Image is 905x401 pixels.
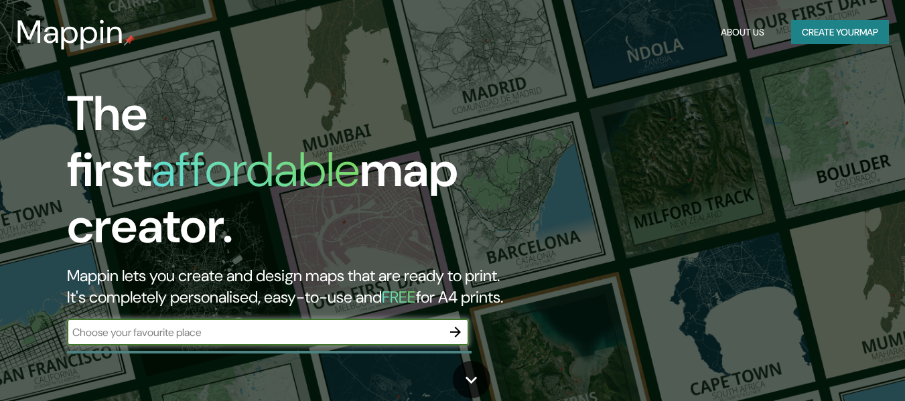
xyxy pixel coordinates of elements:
img: mappin-pin [124,35,135,46]
button: Create yourmap [791,20,889,45]
h2: Mappin lets you create and design maps that are ready to print. It's completely personalised, eas... [67,265,520,308]
button: About Us [715,20,770,45]
h5: FREE [382,287,416,307]
h1: affordable [151,139,360,201]
input: Choose your favourite place [67,325,442,340]
h3: Mappin [16,13,124,51]
h1: The first map creator. [67,86,520,265]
